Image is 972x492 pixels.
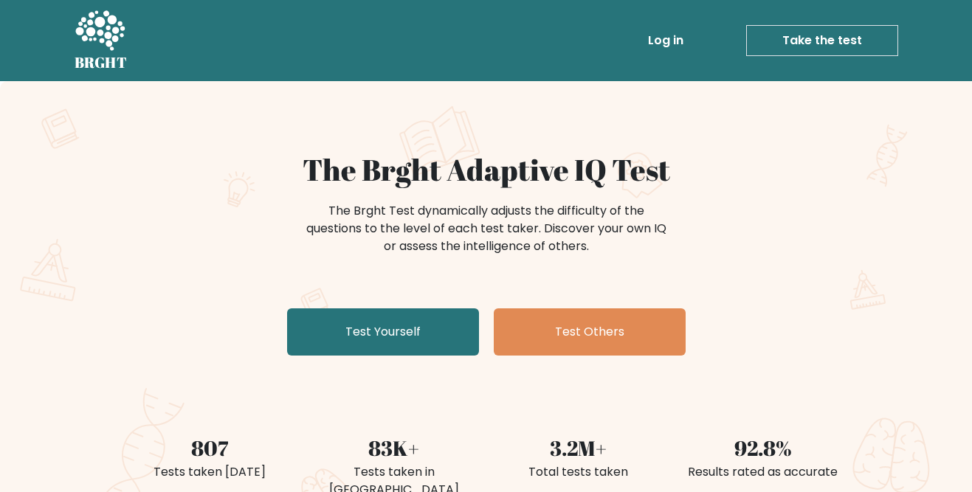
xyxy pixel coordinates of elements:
[75,54,128,72] h5: BRGHT
[126,152,847,187] h1: The Brght Adaptive IQ Test
[495,463,662,481] div: Total tests taken
[495,432,662,463] div: 3.2M+
[494,308,686,356] a: Test Others
[311,432,478,463] div: 83K+
[287,308,479,356] a: Test Yourself
[126,463,293,481] div: Tests taken [DATE]
[680,463,847,481] div: Results rated as accurate
[746,25,898,56] a: Take the test
[302,202,671,255] div: The Brght Test dynamically adjusts the difficulty of the questions to the level of each test take...
[680,432,847,463] div: 92.8%
[75,6,128,75] a: BRGHT
[642,26,689,55] a: Log in
[126,432,293,463] div: 807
